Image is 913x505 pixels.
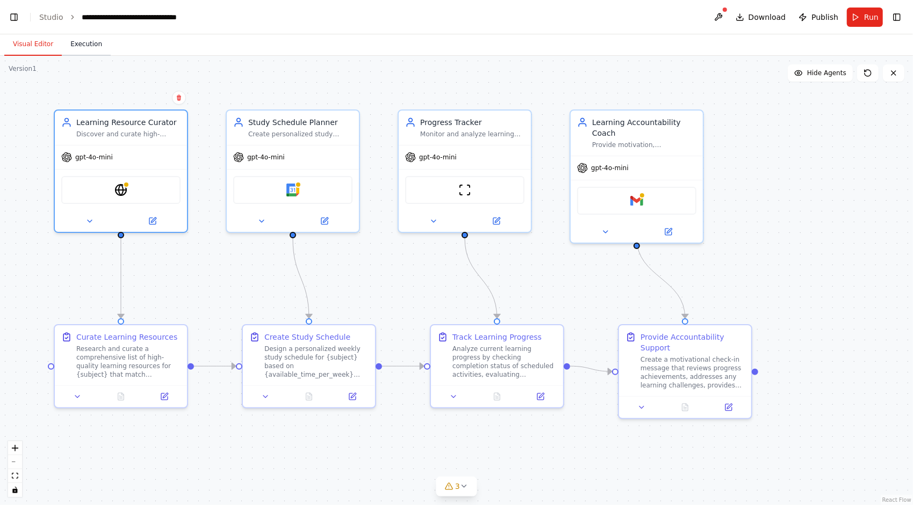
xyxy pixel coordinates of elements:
g: Edge from 34e39d94-97e0-4092-88d9-8775879a0bfa to 826ac030-f0e8-46d7-86e6-dfce24bc43c6 [459,238,502,318]
div: Create Study Schedule [264,332,350,342]
div: Learning Resource CuratorDiscover and curate high-quality learning resources for {subject} based ... [54,109,188,233]
span: gpt-4o-mini [247,153,285,162]
button: Visual Editor [4,33,62,56]
div: Provide Accountability Support [641,332,745,353]
div: Progress TrackerMonitor and analyze learning progress for {subject}, tracking completion rates, s... [398,109,532,233]
button: zoom out [8,455,22,469]
div: Monitor and analyze learning progress for {subject}, tracking completion rates, skill improvement... [420,130,524,138]
button: Download [731,8,790,27]
span: Download [749,12,786,23]
div: Track Learning ProgressAnalyze current learning progress by checking completion status of schedul... [430,324,564,408]
div: Progress Tracker [420,117,524,128]
div: Version 1 [9,64,37,73]
div: Learning Resource Curator [76,117,181,128]
span: Run [864,12,879,23]
button: No output available [475,390,520,403]
button: Execution [62,33,111,56]
div: Track Learning Progress [452,332,542,342]
g: Edge from 244b4f2d-d9a9-4c3f-a28e-44a544d6a26e to 00c8bfa8-a857-4336-99f4-96d476673890 [287,238,314,318]
button: fit view [8,469,22,483]
a: Studio [39,13,63,21]
div: Create a motivational check-in message that reviews progress achievements, addresses any learning... [641,355,745,390]
button: Open in side panel [334,390,371,403]
button: Run [847,8,883,27]
div: Learning Accountability Coach [592,117,696,138]
g: Edge from 00c8bfa8-a857-4336-99f4-96d476673890 to 826ac030-f0e8-46d7-86e6-dfce24bc43c6 [382,361,424,371]
div: Design a personalized weekly study schedule for {subject} based on {available_time_per_week} hour... [264,345,369,379]
button: Open in side panel [710,401,747,414]
span: gpt-4o-mini [75,153,113,162]
div: Research and curate a comprehensive list of high-quality learning resources for {subject} that ma... [76,345,181,379]
button: Publish [794,8,843,27]
span: Publish [811,12,838,23]
img: Gmail [630,194,643,207]
span: gpt-4o-mini [591,164,629,172]
div: Create Study ScheduleDesign a personalized weekly study schedule for {subject} based on {availabl... [242,324,376,408]
button: No output available [98,390,144,403]
div: Learning Accountability CoachProvide motivation, accountability, and personalized feedback to hel... [570,109,704,244]
img: ScrapeWebsiteTool [458,184,471,196]
span: 3 [455,481,460,492]
div: Discover and curate high-quality learning resources for {subject} based on {learning_goals} and {... [76,130,181,138]
div: Provide Accountability SupportCreate a motivational check-in message that reviews progress achiev... [618,324,752,419]
g: Edge from 3bcc3a31-c3c1-4e4a-a981-6b6bb5dcfab4 to 00c8bfa8-a857-4336-99f4-96d476673890 [194,361,236,371]
div: React Flow controls [8,441,22,497]
button: Open in side panel [146,390,183,403]
img: EXASearchTool [114,184,127,196]
button: 3 [436,477,477,496]
g: Edge from 826ac030-f0e8-46d7-86e6-dfce24bc43c6 to 8442e99d-757f-4f26-83f1-07b96f024c85 [570,361,612,377]
button: Show left sidebar [6,10,21,25]
div: Study Schedule Planner [248,117,353,128]
button: No output available [286,390,332,403]
div: Create personalized study schedules for {subject} that optimize learning efficiency based on {ava... [248,130,353,138]
g: Edge from 1d297c06-7fd8-4e43-a7ed-65ca22531a0c to 3bcc3a31-c3c1-4e4a-a981-6b6bb5dcfab4 [116,238,126,318]
button: Open in side panel [294,215,355,228]
button: Open in side panel [122,215,183,228]
button: zoom in [8,441,22,455]
button: toggle interactivity [8,483,22,497]
nav: breadcrumb [39,12,203,23]
span: Hide Agents [807,69,846,77]
div: Analyze current learning progress by checking completion status of scheduled activities, evaluati... [452,345,557,379]
div: Curate Learning Resources [76,332,177,342]
div: Provide motivation, accountability, and personalized feedback to help maintain consistency in lea... [592,141,696,149]
g: Edge from 06d111f8-6fa8-4033-af9a-d5c45a74343c to 8442e99d-757f-4f26-83f1-07b96f024c85 [631,238,691,318]
span: gpt-4o-mini [419,153,457,162]
button: Open in side panel [466,215,527,228]
div: Curate Learning ResourcesResearch and curate a comprehensive list of high-quality learning resour... [54,324,188,408]
img: Google Calendar [286,184,299,196]
a: React Flow attribution [882,497,911,503]
button: Hide Agents [788,64,853,82]
button: Open in side panel [638,225,699,238]
div: Study Schedule PlannerCreate personalized study schedules for {subject} that optimize learning ef... [226,109,360,233]
button: Open in side panel [522,390,559,403]
button: No output available [663,401,708,414]
button: Show right sidebar [889,10,904,25]
button: Delete node [172,91,186,105]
